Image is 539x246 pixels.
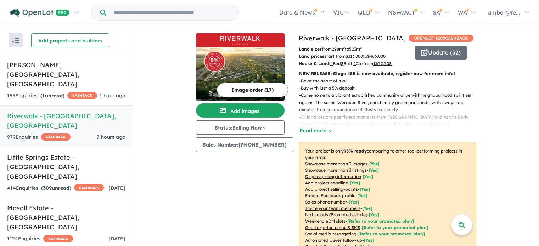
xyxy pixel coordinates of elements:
[299,60,410,67] p: Bed Bath Car from
[299,34,406,42] a: Riverwalk - [GEOGRAPHIC_DATA]
[305,212,367,217] u: Native ads (Promoted estate)
[12,38,19,43] img: sort.svg
[31,33,109,47] button: Add projects and builders
[43,185,52,191] span: 309
[345,46,362,52] span: to
[305,199,347,205] u: Sales phone number
[357,193,367,198] span: [ Yes ]
[369,161,380,166] span: [ Yes ]
[196,47,285,101] img: Riverwalk - Werribee
[10,8,69,17] img: Openlot PRO Logo White
[363,53,386,59] span: to
[299,114,482,135] p: - All land lots are positioned moments from [GEOGRAPHIC_DATA] and Aspire Early Education & Kinder...
[7,111,125,130] h5: Riverwalk - [GEOGRAPHIC_DATA] , [GEOGRAPHIC_DATA]
[7,133,71,142] div: 979 Enquir ies
[7,92,97,100] div: 155 Enquir ies
[299,53,324,59] b: Land prices
[196,137,293,152] button: Sales Number:[PHONE_NUMBER]
[305,225,360,230] u: Geo-targeted email & SMS
[367,53,386,59] u: $ 466,000
[199,36,282,45] img: Riverwalk - Werribee Logo
[299,85,482,92] p: - Buy with just a 5% deposit.
[97,134,125,140] span: 7 hours ago
[305,187,358,192] u: Add project selling-points
[100,92,125,99] span: 1 hour ago
[350,180,360,185] span: [ Yes ]
[42,92,45,99] span: 1
[305,238,362,243] u: Automated buyer follow-up
[353,61,356,66] u: 2
[7,184,104,193] div: 414 Enquir ies
[299,46,322,52] b: Land sizes
[299,70,476,77] p: NEW RELEASE: Stage 45B is now available, register now for more info!
[369,212,379,217] span: [Yes]
[7,235,73,243] div: 1124 Enquir ies
[362,206,372,211] span: [ Yes ]
[7,60,125,89] h5: [PERSON_NAME][GEOGRAPHIC_DATA] , [GEOGRAPHIC_DATA]
[305,218,346,224] u: Weekend eDM slots
[108,235,125,242] span: [DATE]
[299,92,482,113] p: - Come home to a vibrant established community alive with neighbourhood spirit set against the sc...
[74,184,104,191] span: CASHBACK
[363,174,373,179] span: [ Yes ]
[415,46,467,60] button: Update (52)
[196,33,285,101] a: Riverwalk - Werribee LogoRiverwalk - Werribee
[7,153,125,181] h5: Little Springs Estate - [GEOGRAPHIC_DATA] , [GEOGRAPHIC_DATA]
[299,53,410,60] p: start from
[299,127,332,135] button: Read more
[41,185,71,191] strong: ( unread)
[41,133,71,141] span: CASHBACK
[344,148,367,154] b: 95 % ready
[373,61,392,66] u: $ 672,708
[330,61,333,66] u: 4
[40,92,64,99] strong: ( unread)
[488,9,520,16] span: amber@re...
[369,167,379,173] span: [ Yes ]
[305,174,361,179] u: Display pricing information
[305,167,367,173] u: Showcase more than 3 listings
[107,5,237,20] input: Try estate name, suburb, builder or developer
[349,46,362,52] u: 523 m
[305,193,355,198] u: Embed Facebook profile
[343,46,345,50] sup: 2
[305,180,348,185] u: Add project headline
[349,199,359,205] span: [ Yes ]
[358,231,425,236] span: [Refer to your promoted plan]
[43,235,73,242] span: CASHBACK
[305,161,367,166] u: Showcase more than 3 images
[299,46,410,53] p: from
[362,225,428,230] span: [Refer to your promoted plan]
[217,83,288,97] button: Image order (17)
[346,53,363,59] u: $ 313,000
[332,46,345,52] u: 298 m
[360,187,370,192] span: [ Yes ]
[67,92,97,99] span: CASHBACK
[341,61,343,66] u: 2
[409,35,473,42] span: OPENLOT $ 200 CASHBACK
[347,218,414,224] span: [Refer to your promoted plan]
[196,120,285,135] button: Status:Selling Now
[299,61,330,66] b: House & Land:
[305,231,356,236] u: Social media retargeting
[364,238,374,243] span: [Yes]
[196,103,285,118] button: Add images
[360,46,362,50] sup: 2
[299,78,482,85] p: - Be at the heart of it all.
[108,185,125,191] span: [DATE]
[305,206,360,211] u: Invite your team members
[7,203,125,232] h5: Masall Estate - [GEOGRAPHIC_DATA] , [GEOGRAPHIC_DATA]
